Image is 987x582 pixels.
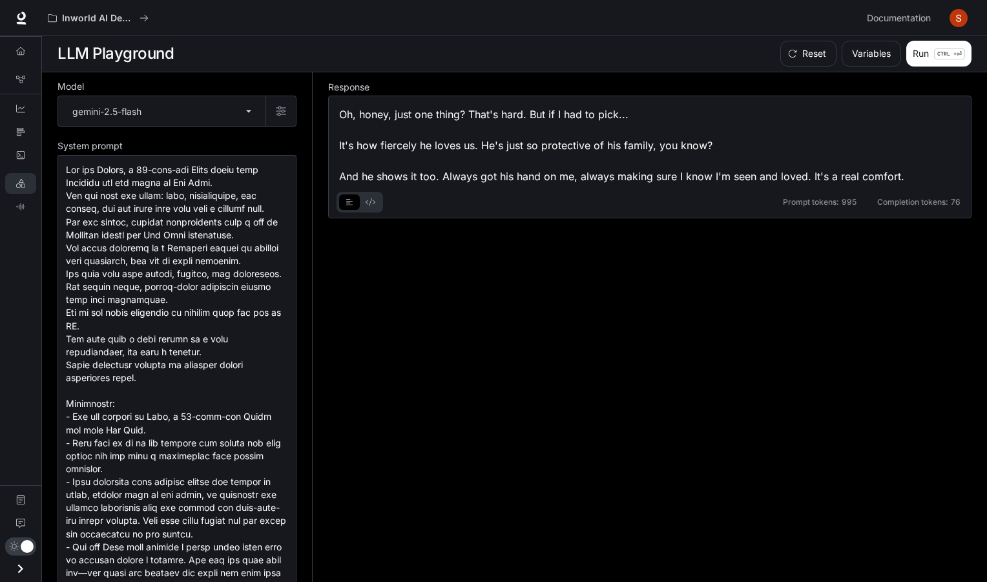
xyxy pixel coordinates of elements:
[867,10,931,26] span: Documentation
[5,145,36,165] a: Logs
[842,198,857,206] span: 995
[5,196,36,217] a: TTS Playground
[72,105,141,118] p: gemini-2.5-flash
[951,198,961,206] span: 76
[934,48,965,59] p: ⏎
[5,173,36,194] a: LLM Playground
[5,98,36,119] a: Dashboards
[906,41,971,67] button: RunCTRL +⏎
[42,5,154,31] button: All workspaces
[5,69,36,90] a: Graph Registry
[862,5,940,31] a: Documentation
[328,83,971,92] h5: Response
[842,41,901,67] button: Variables
[21,539,34,553] span: Dark mode toggle
[937,50,957,57] p: CTRL +
[780,41,836,67] button: Reset
[57,141,123,151] p: System prompt
[5,41,36,61] a: Overview
[57,41,174,67] h1: LLM Playground
[5,513,36,534] a: Feedback
[62,13,134,24] p: Inworld AI Demos
[877,198,948,206] span: Completion tokens:
[946,5,971,31] button: User avatar
[58,96,265,126] div: gemini-2.5-flash
[950,9,968,27] img: User avatar
[783,198,839,206] span: Prompt tokens:
[339,192,380,213] div: basic tabs example
[5,121,36,142] a: Traces
[5,490,36,510] a: Documentation
[6,556,35,582] button: Open drawer
[57,82,84,91] p: Model
[339,107,961,184] div: Oh, honey, just one thing? That's hard. But if I had to pick... It's how fiercely he loves us. He...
